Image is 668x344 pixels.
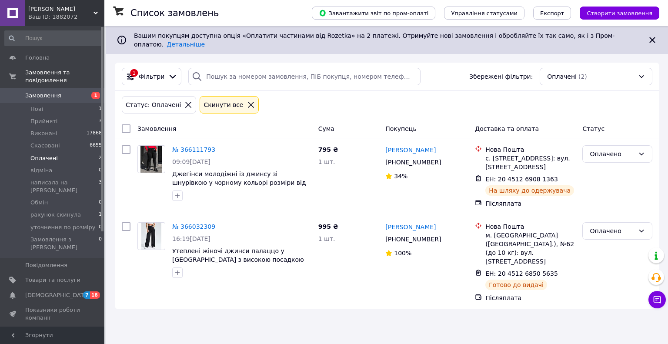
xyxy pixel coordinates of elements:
div: с. [STREET_ADDRESS]: вул. [STREET_ADDRESS] [485,154,575,171]
div: [PHONE_NUMBER] [384,233,443,245]
button: Завантажити звіт по пром-оплаті [312,7,435,20]
span: 09:09[DATE] [172,158,210,165]
span: Замовлення та повідомлення [25,69,104,84]
span: Нові [30,105,43,113]
button: Експорт [533,7,571,20]
span: [DEMOGRAPHIC_DATA] [25,291,90,299]
a: № 366032309 [172,223,215,230]
span: ЕН: 20 4512 6908 1363 [485,176,558,183]
div: Ваш ID: 1882072 [28,13,104,21]
span: 1 шт. [318,235,335,242]
span: Доставка та оплата [475,125,539,132]
span: Замовлення [25,92,61,100]
span: 2 [99,154,102,162]
a: Джегінси молодіжні із джинсу зі шнурівкою у чорному кольорі розміри від 50 до 56 [172,170,306,195]
a: Фото товару [137,222,165,250]
span: Статус [582,125,605,132]
span: 795 ₴ [318,146,338,153]
span: Прийняті [30,117,57,125]
span: відміна [30,167,52,174]
input: Пошук за номером замовлення, ПІБ покупця, номером телефону, Email, номером накладної [188,68,420,85]
span: 34% [394,173,407,180]
div: На шляху до одержувача [485,185,574,196]
span: Повідомлення [25,261,67,269]
span: 18 [90,291,100,299]
span: 16:19[DATE] [172,235,210,242]
a: [PERSON_NAME] [385,223,436,231]
span: 1 [91,92,100,99]
span: Cума [318,125,334,132]
button: Створити замовлення [580,7,659,20]
span: Скасовані [30,142,60,150]
div: м. [GEOGRAPHIC_DATA] ([GEOGRAPHIC_DATA].), №62 (до 10 кг): вул. [STREET_ADDRESS] [485,231,575,266]
span: (2) [578,73,587,80]
input: Пошук [4,30,103,46]
span: 995 ₴ [318,223,338,230]
div: Післяплата [485,199,575,208]
span: Експорт [540,10,564,17]
div: Нова Пошта [485,145,575,154]
a: Створити замовлення [571,9,659,16]
h1: Список замовлень [130,8,219,18]
div: Готово до видачі [485,280,547,290]
span: Фільтри [139,72,164,81]
span: Оплачені [547,72,577,81]
span: Замовлення [137,125,176,132]
span: 0 [99,224,102,231]
span: 3 [99,117,102,125]
span: Виконані [30,130,57,137]
span: ЕН: 20 4512 6850 5635 [485,270,558,277]
div: Оплачено [590,226,635,236]
span: Збережені фільтри: [469,72,533,81]
a: № 366111793 [172,146,215,153]
span: Головна [25,54,50,62]
span: 0 [99,167,102,174]
span: Покупець [385,125,416,132]
span: 1 [99,211,102,219]
button: Управління статусами [444,7,524,20]
div: [PHONE_NUMBER] [384,156,443,168]
span: Обмін [30,199,48,207]
span: 7 [83,291,90,299]
span: Створити замовлення [587,10,652,17]
span: 0 [99,199,102,207]
span: 3 [99,179,102,194]
a: Фото товару [137,145,165,173]
span: Показники роботи компанії [25,306,80,322]
div: Оплачено [590,149,635,159]
span: 1 [99,105,102,113]
span: Вашим покупцям доступна опція «Оплатити частинами від Rozetka» на 2 платежі. Отримуйте нові замов... [134,32,615,48]
span: 6655 [90,142,102,150]
img: Фото товару [141,223,162,250]
div: Післяплата [485,294,575,302]
span: 100% [394,250,411,257]
span: Управління статусами [451,10,518,17]
span: Завантажити звіт по пром-оплаті [319,9,428,17]
span: рахунок скинула [30,211,81,219]
span: 17868 [87,130,102,137]
a: Детальніше [167,41,205,48]
div: Статус: Оплачені [124,100,183,110]
span: 0 [99,236,102,251]
span: Замовлення з [PERSON_NAME] [30,236,99,251]
a: [PERSON_NAME] [385,146,436,154]
div: Cкинути все [202,100,245,110]
span: 1 шт. [318,158,335,165]
span: Товари та послуги [25,276,80,284]
span: уточнення по розміру [30,224,95,231]
span: Оплачені [30,154,58,162]
a: Утеплені жіночі джинси палаццо у [GEOGRAPHIC_DATA] з високою посадкою розмір 25, 26, 27, 28, 29, 30 [172,247,304,272]
span: написала на [PERSON_NAME] [30,179,99,194]
span: Наталі [28,5,94,13]
div: Нова Пошта [485,222,575,231]
img: Фото товару [140,146,162,173]
button: Чат з покупцем [648,291,666,308]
